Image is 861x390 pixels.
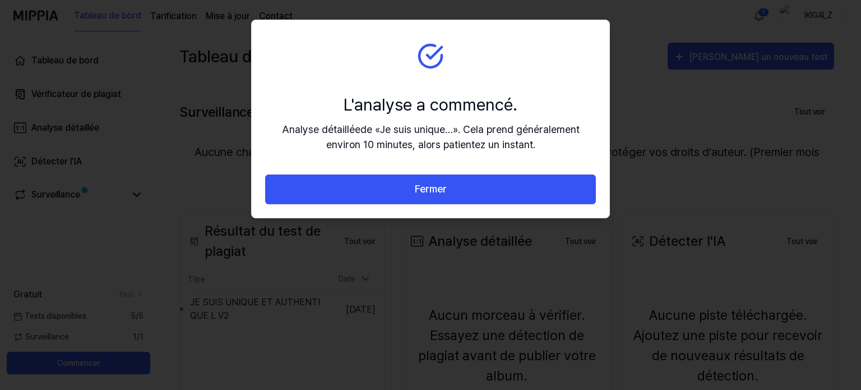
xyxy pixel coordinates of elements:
font: » [453,123,458,135]
font: de « [360,123,380,135]
font: L'analyse a commencé. [344,94,517,114]
font: Fermer [415,183,447,195]
button: Fermer [265,175,596,204]
font: Je suis unique… [380,123,453,135]
font: Analyse détaillée [282,123,360,135]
